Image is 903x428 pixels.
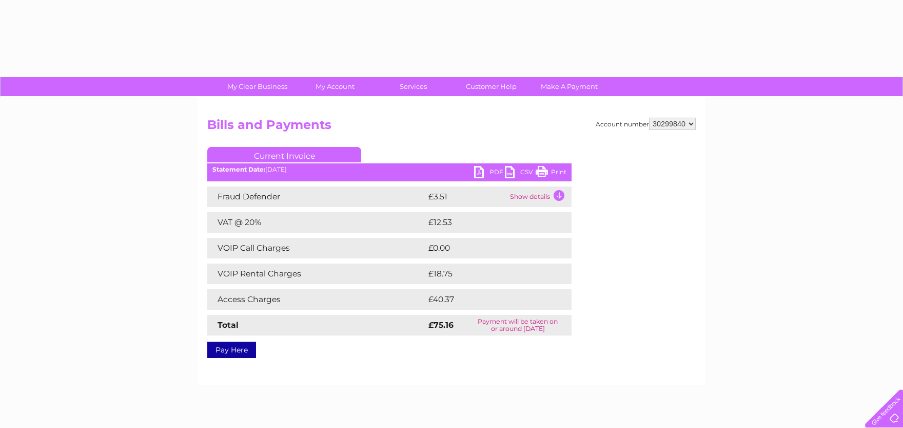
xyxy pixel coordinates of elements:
[426,238,548,258] td: £0.00
[426,289,551,310] td: £40.37
[207,264,426,284] td: VOIP Rental Charges
[207,212,426,233] td: VAT @ 20%
[207,166,572,173] div: [DATE]
[207,147,361,162] a: Current Invoice
[507,187,572,207] td: Show details
[371,77,456,96] a: Services
[212,165,265,173] b: Statement Date:
[449,77,534,96] a: Customer Help
[505,166,536,181] a: CSV
[464,315,572,336] td: Payment will be taken on or around [DATE]
[428,320,454,330] strong: £75.16
[426,264,550,284] td: £18.75
[536,166,566,181] a: Print
[207,118,696,137] h2: Bills and Payments
[474,166,505,181] a: PDF
[426,212,549,233] td: £12.53
[527,77,612,96] a: Make A Payment
[218,320,239,330] strong: Total
[207,342,256,358] a: Pay Here
[596,118,696,130] div: Account number
[207,289,426,310] td: Access Charges
[426,187,507,207] td: £3.51
[215,77,300,96] a: My Clear Business
[207,187,426,207] td: Fraud Defender
[207,238,426,258] td: VOIP Call Charges
[293,77,378,96] a: My Account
